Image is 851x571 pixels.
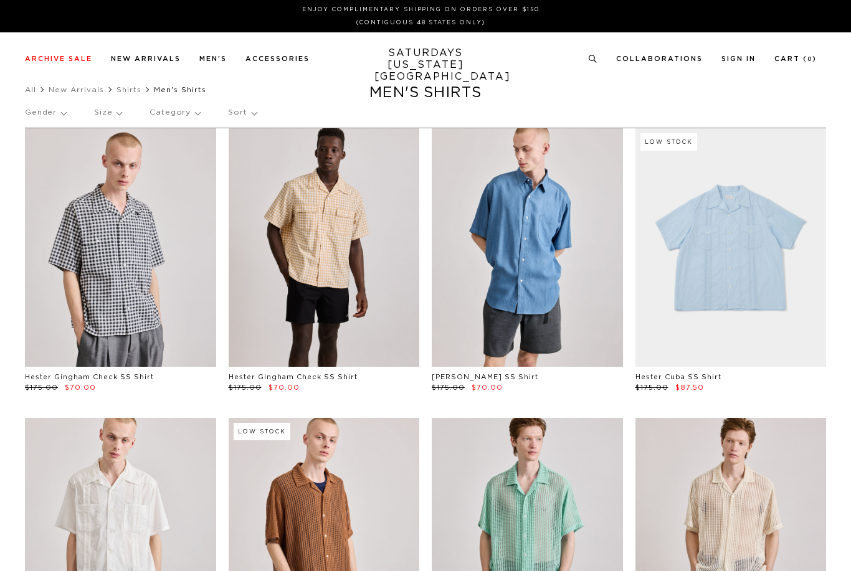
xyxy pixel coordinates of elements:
[234,423,290,440] div: Low Stock
[49,86,104,93] a: New Arrivals
[472,384,503,391] span: $70.00
[30,5,812,14] p: Enjoy Complimentary Shipping on Orders Over $150
[635,374,721,380] a: Hester Cuba SS Shirt
[774,55,817,62] a: Cart (0)
[640,133,697,151] div: Low Stock
[25,55,92,62] a: Archive Sale
[116,86,141,93] a: Shirts
[374,47,477,83] a: SATURDAYS[US_STATE][GEOGRAPHIC_DATA]
[150,98,200,127] p: Category
[432,374,538,380] a: [PERSON_NAME] SS Shirt
[229,374,358,380] a: Hester Gingham Check SS Shirt
[111,55,181,62] a: New Arrivals
[616,55,703,62] a: Collaborations
[721,55,756,62] a: Sign In
[154,86,206,93] span: Men's Shirts
[269,384,300,391] span: $70.00
[25,98,66,127] p: Gender
[25,374,154,380] a: Hester Gingham Check SS Shirt
[30,18,812,27] p: (Contiguous 48 States Only)
[432,384,465,391] span: $175.00
[675,384,704,391] span: $87.50
[245,55,310,62] a: Accessories
[199,55,227,62] a: Men's
[25,384,58,391] span: $175.00
[94,98,121,127] p: Size
[229,384,262,391] span: $175.00
[807,57,812,62] small: 0
[635,384,668,391] span: $175.00
[25,86,36,93] a: All
[228,98,256,127] p: Sort
[65,384,96,391] span: $70.00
